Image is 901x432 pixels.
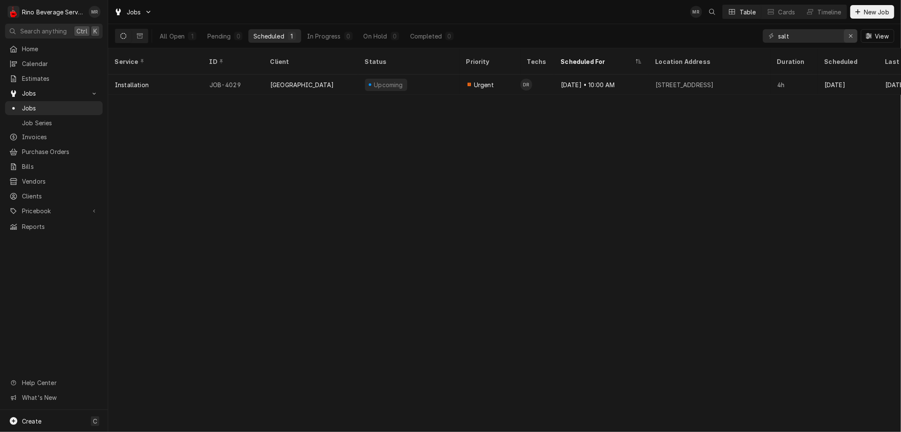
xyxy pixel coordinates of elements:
[5,116,103,130] a: Job Series
[89,6,101,18] div: MR
[115,80,149,89] div: Installation
[307,32,341,41] div: In Progress
[818,8,841,17] div: Timeline
[20,27,67,36] span: Search anything
[93,417,97,426] span: C
[364,32,387,41] div: On Hold
[207,32,231,41] div: Pending
[5,204,103,218] a: Go to Pricebook
[656,80,714,89] div: [STREET_ADDRESS]
[861,29,894,43] button: View
[5,101,103,115] a: Jobs
[561,57,634,66] div: Scheduled For
[778,29,841,43] input: Keyword search
[705,5,719,19] button: Open search
[690,6,702,18] div: MR
[365,57,451,66] div: Status
[22,177,98,186] span: Vendors
[740,8,756,17] div: Table
[520,79,532,91] div: DR
[520,79,532,91] div: Damon Rinehart's Avatar
[22,104,98,113] span: Jobs
[554,74,649,95] div: [DATE] • 10:00 AM
[5,130,103,144] a: Invoices
[22,393,98,402] span: What's New
[22,59,98,68] span: Calendar
[22,118,98,127] span: Job Series
[22,89,86,98] span: Jobs
[474,80,494,89] span: Urgent
[236,32,241,41] div: 0
[22,8,84,17] div: Rino Beverage Service
[466,57,512,66] div: Priority
[779,8,795,17] div: Cards
[22,162,98,171] span: Bills
[289,32,294,41] div: 1
[818,74,879,95] div: [DATE]
[5,160,103,173] a: Bills
[160,32,185,41] div: All Open
[270,57,350,66] div: Client
[127,8,141,17] span: Jobs
[115,57,194,66] div: Service
[8,6,19,18] div: Rino Beverage Service's Avatar
[270,80,334,89] div: [GEOGRAPHIC_DATA]
[770,74,818,95] div: 4h
[5,174,103,188] a: Vendors
[656,57,762,66] div: Location Address
[527,57,547,66] div: Techs
[447,32,452,41] div: 0
[8,6,19,18] div: R
[111,5,155,19] a: Go to Jobs
[346,32,351,41] div: 0
[850,5,894,19] button: New Job
[210,57,255,66] div: ID
[5,42,103,56] a: Home
[5,189,103,203] a: Clients
[844,29,857,43] button: Erase input
[5,86,103,100] a: Go to Jobs
[22,378,98,387] span: Help Center
[22,44,98,53] span: Home
[5,220,103,234] a: Reports
[22,74,98,83] span: Estimates
[825,57,870,66] div: Scheduled
[76,27,87,36] span: Ctrl
[190,32,195,41] div: 1
[22,132,98,141] span: Invoices
[5,145,103,159] a: Purchase Orders
[22,418,41,425] span: Create
[410,32,442,41] div: Completed
[5,57,103,71] a: Calendar
[777,57,809,66] div: Duration
[5,391,103,404] a: Go to What's New
[392,32,397,41] div: 0
[373,80,404,89] div: Upcoming
[22,206,86,215] span: Pricebook
[22,222,98,231] span: Reports
[89,6,101,18] div: Melissa Rinehart's Avatar
[253,32,284,41] div: Scheduled
[5,376,103,390] a: Go to Help Center
[22,192,98,201] span: Clients
[873,32,890,41] span: View
[203,74,264,95] div: JOB-4029
[5,24,103,39] button: Search anythingCtrlK
[93,27,97,36] span: K
[5,72,103,85] a: Estimates
[690,6,702,18] div: Melissa Rinehart's Avatar
[22,147,98,156] span: Purchase Orders
[862,8,891,17] span: New Job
